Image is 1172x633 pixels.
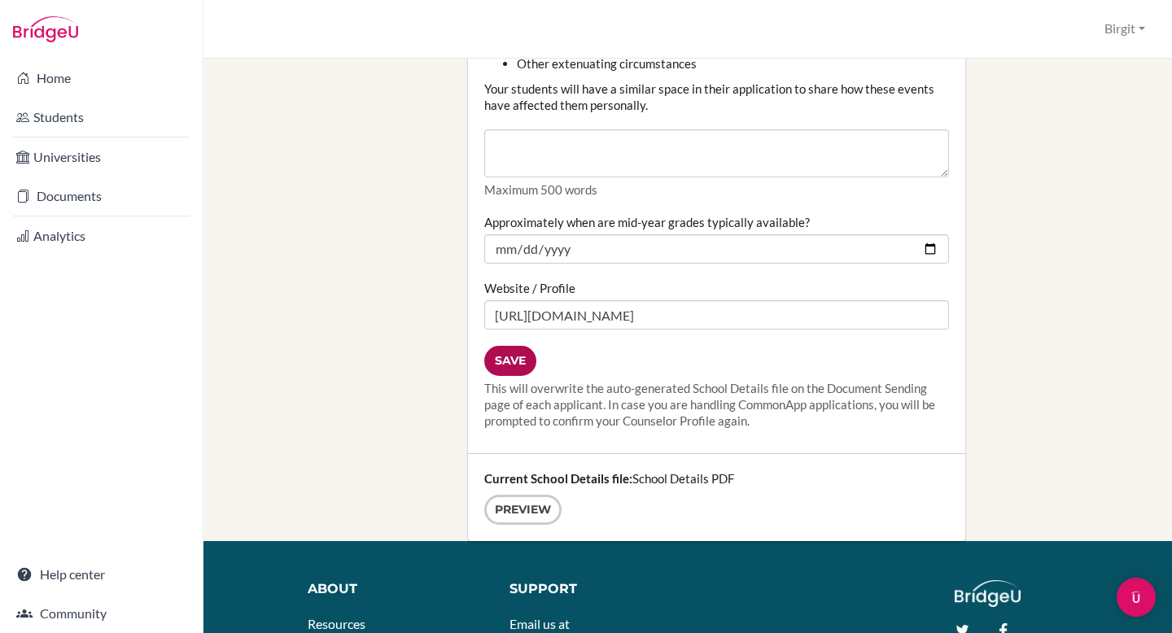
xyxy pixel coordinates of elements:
a: Community [3,597,199,630]
input: Save [484,346,536,376]
a: Documents [3,180,199,212]
a: Students [3,101,199,133]
button: Birgit [1097,14,1152,44]
div: This will overwrite the auto-generated School Details file on the Document Sending page of each a... [484,380,949,429]
div: Open Intercom Messenger [1117,578,1156,617]
img: Bridge-U [13,16,78,42]
a: Home [3,62,199,94]
div: School Details PDF [468,454,965,541]
img: logo_white@2x-f4f0deed5e89b7ecb1c2cc34c3e3d731f90f0f143d5ea2071677605dd97b5244.png [955,580,1021,607]
div: Support [509,580,676,599]
p: Maximum 500 words [484,181,949,198]
label: Website / Profile [484,280,575,296]
a: Resources [308,616,365,631]
a: Universities [3,141,199,173]
a: Analytics [3,220,199,252]
label: Approximately when are mid-year grades typically available? [484,214,810,230]
strong: Current School Details file: [484,471,632,486]
div: About [308,580,486,599]
li: Other extenuating circumstances [517,55,949,72]
a: Preview [484,495,562,525]
a: Help center [3,558,199,591]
